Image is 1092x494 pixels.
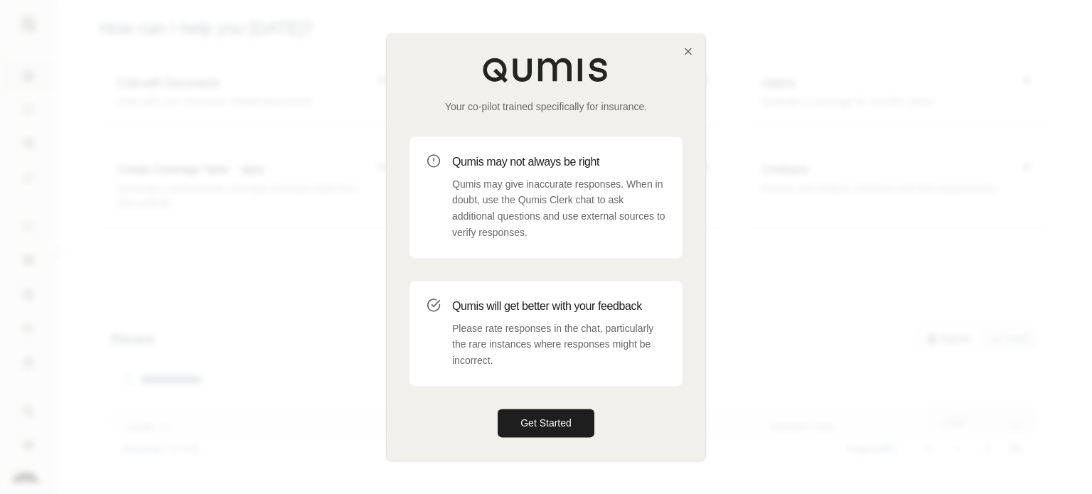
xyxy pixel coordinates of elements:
p: Your co-pilot trained specifically for insurance. [409,100,682,114]
h3: Qumis will get better with your feedback [452,298,665,315]
p: Qumis may give inaccurate responses. When in doubt, use the Qumis Clerk chat to ask additional qu... [452,176,665,241]
button: Get Started [498,409,594,437]
img: Qumis Logo [482,57,610,82]
h3: Qumis may not always be right [452,154,665,171]
p: Please rate responses in the chat, particularly the rare instances where responses might be incor... [452,321,665,369]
